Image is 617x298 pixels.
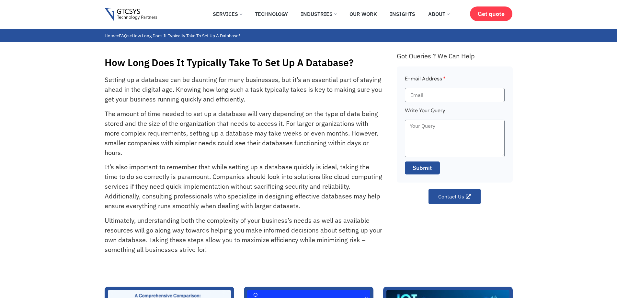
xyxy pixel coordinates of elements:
[105,216,382,255] p: Ultimately, understanding both the complexity of your business’s needs as well as available resou...
[428,189,481,204] a: Contact Us
[132,33,240,39] span: How Long Does It Typically Take To Set Up A Database?
[405,161,440,174] button: Submit
[470,6,512,21] a: Get quote
[413,164,432,172] span: Submit
[405,75,446,88] label: E-mail Address
[105,75,382,104] p: Setting up a database can be daunting for many businesses, but it’s an essential part of staying ...
[119,33,130,39] a: FAQs
[105,33,240,39] span: » »
[405,75,505,179] form: Faq Form
[105,57,390,68] h1: How Long Does It Typically Take To Set Up A Database?
[105,33,117,39] a: Home
[105,162,382,211] p: It’s also important to remember that while setting up a database quickly is ideal, taking the tim...
[250,7,293,21] a: Technology
[478,10,505,17] span: Get quote
[345,7,382,21] a: Our Work
[105,8,157,21] img: Gtcsys logo
[105,109,382,158] p: The amount of time needed to set up a database will vary depending on the type of data being stor...
[296,7,341,21] a: Industries
[405,106,445,120] label: Write Your Query
[423,7,454,21] a: About
[405,88,505,102] input: Email
[385,7,420,21] a: Insights
[397,52,513,60] div: Got Queries ? We Can Help
[438,194,464,199] span: Contact Us
[208,7,247,21] a: Services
